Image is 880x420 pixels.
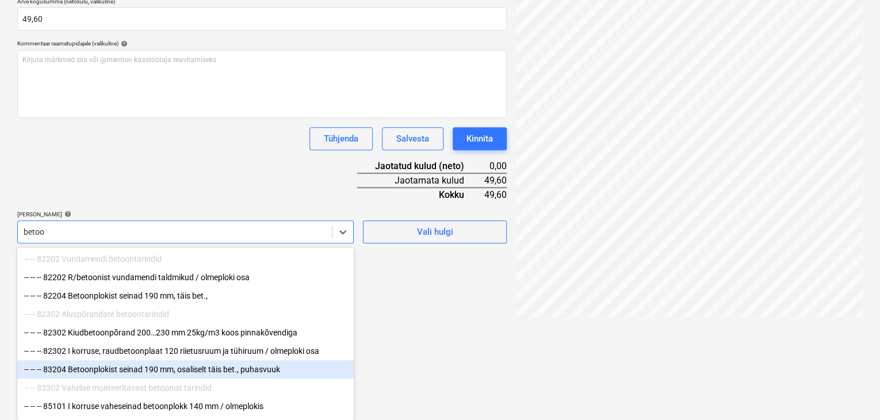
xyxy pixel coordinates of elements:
[118,40,128,47] span: help
[324,131,358,146] div: Tühjenda
[17,397,354,415] div: -- -- -- 85101 I korruse vaheseinad betoonplokk 140 mm / olmeplokis
[17,250,354,268] div: -- -- 82202 Vundamendi betoontarindid
[17,211,354,218] div: [PERSON_NAME]
[17,360,354,379] div: -- -- -- 83204 Betoonplokist seinad 190 mm, osaliselt täis bet., puhasvuuk
[483,188,507,201] div: 49,60
[309,127,373,150] button: Tühjenda
[357,173,483,188] div: Jaotamata kulud
[62,211,71,217] span: help
[416,224,453,239] div: Vali hulgi
[822,365,880,420] div: Vestlusvidin
[822,365,880,420] iframe: Chat Widget
[17,379,354,397] div: -- -- 83302 Vahelae monteeritavast betoonist tarindid
[17,305,354,323] div: -- -- 82302 Aluspõrandate betoontarindid
[483,173,507,188] div: 49,60
[17,268,354,287] div: -- -- -- 82202 R/betoonist vundamendi taldmikud / olmeploki osa
[483,159,507,173] div: 0,00
[363,220,507,243] button: Vali hulgi
[17,287,354,305] div: -- -- -- 82204 Betoonplokist seinad 190 mm, täis bet.,
[466,131,493,146] div: Kinnita
[357,159,483,173] div: Jaotatud kulud (neto)
[17,40,507,47] div: Kommentaar raamatupidajale (valikuline)
[453,127,507,150] button: Kinnita
[357,188,483,201] div: Kokku
[17,323,354,342] div: -- -- -- 82302 Kiudbetoonpõrand 200…230 mm 25kg/m3 koos pinnakõvendiga
[17,7,507,30] input: Arve kogusumma (netokulu, valikuline)
[17,342,354,360] div: -- -- -- 82302 I korruse, raudbetoonplaat 120 riietusruum ja tühiruum / olmeploki osa
[396,131,429,146] div: Salvesta
[382,127,443,150] button: Salvesta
